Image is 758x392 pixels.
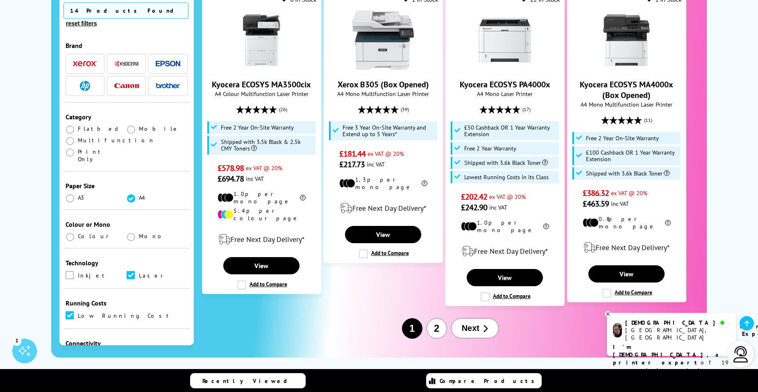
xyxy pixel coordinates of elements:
[221,124,294,131] span: Free 2 Year On-Site Warranty
[153,58,183,69] button: Epson
[625,319,730,326] div: [DEMOGRAPHIC_DATA]
[207,228,317,251] div: modal_delivery
[464,160,548,166] span: Shipped with 3.6k Black Toner
[66,41,188,50] div: Brand
[572,100,682,108] span: A4 Mono Multifunction Laser Printer
[112,80,141,91] button: Canon
[223,257,300,274] a: View
[339,176,427,191] li: 1.3p per mono page
[212,79,311,90] a: Kyocera ECOSYS MA3500cix
[78,148,127,163] span: Print Only
[489,193,526,201] span: ex VAT @ 20%
[339,159,365,170] span: £217.73
[474,64,536,73] a: Kyocera ECOSYS PA4000x
[367,160,385,168] span: inc VAT
[611,189,647,197] span: ex VAT @ 20%
[596,9,657,71] img: Kyocera ECOSYS MA4000x (Box Opened)
[218,190,306,205] li: 1.0p per mono page
[207,90,317,98] span: A4 Colour Multifunction Laser Printer
[467,269,543,286] a: View
[625,326,730,341] div: [GEOGRAPHIC_DATA], [GEOGRAPHIC_DATA]
[338,79,429,90] a: Xerox B305 (Box Opened)
[464,174,549,180] span: Lowest Running Costs in its Class
[359,249,409,258] label: Add to Compare
[733,346,749,362] img: user-headset-light.svg
[481,292,531,301] label: Add to Compare
[74,368,684,381] h2: Why buy from us?
[202,377,295,385] span: Recently Viewed
[78,232,112,240] span: Colour
[156,61,180,67] img: Epson
[352,64,414,73] a: Xerox B305 (Box Opened)
[583,198,609,209] span: £463.59
[461,219,549,234] li: 1.0p per mono page
[586,149,679,162] span: £100 Cashback OR 1 Year Warranty Extension
[66,299,188,307] div: Running Costs
[451,318,499,338] button: Next
[246,164,282,172] span: ex VAT @ 20%
[464,124,557,137] span: £50 Cashback OR 1 Year Warranty Extension
[328,197,438,220] div: modal_delivery
[70,58,100,69] button: Xerox
[596,64,657,73] a: Kyocera ECOSYS MA4000x (Box Opened)
[237,280,287,289] label: Add to Compare
[78,137,155,144] span: Multifunction
[112,58,141,69] button: Kyocera
[644,112,652,128] span: (11)
[114,61,139,67] img: Kyocera
[401,102,409,117] span: (39)
[583,215,671,230] li: 0.8p per mono page
[613,343,730,390] p: of 19 years! I can help you choose the right product
[613,343,721,366] b: I'm [DEMOGRAPHIC_DATA], a printer expert
[218,163,244,173] span: £578.98
[80,81,90,91] img: HP
[70,80,100,91] button: HP
[339,148,366,159] span: £181.44
[450,90,560,98] span: A4 Mono Laser Printer
[368,150,404,157] span: ex VAT @ 20%
[78,194,85,201] span: A3
[66,220,188,228] div: Colour or Mono
[64,20,99,27] button: reset filters
[78,271,108,280] span: Inkjet
[139,125,179,132] span: Mobile
[221,139,313,152] span: Shipped with 3.5k Black & 2.5k CMY Toners
[602,289,652,298] label: Add to Compare
[66,339,188,347] div: Connectivity
[450,240,560,263] div: modal_delivery
[580,79,673,100] a: Kyocera ECOSYS MA4000x (Box Opened)
[156,83,180,89] img: Brother
[461,202,488,213] span: £242.90
[489,203,507,211] span: inc VAT
[66,182,188,190] div: Paper Size
[66,259,188,267] div: Technology
[588,265,665,283] a: View
[218,207,306,222] li: 5.4p per colour page
[440,377,539,385] span: Compare Products
[328,90,438,98] span: A4 Mono Multifunction Laser Printer
[246,175,264,182] span: inc VAT
[343,124,435,137] span: Free 3 Year On-Site Warranty and Extend up to 5 Years*
[78,125,121,132] span: Flatbed
[190,373,306,388] a: Recently Viewed
[461,191,488,202] span: £202.42
[613,323,622,337] img: chris-livechat.png
[352,9,414,71] img: Xerox B305 (Box Opened)
[139,271,166,280] span: Laser
[464,145,516,152] span: Free 2 Year Warranty
[522,102,531,117] span: (17)
[474,9,536,71] img: Kyocera ECOSYS PA4000x
[139,232,166,240] span: Mono
[572,236,682,259] div: modal_delivery
[426,373,542,388] a: Compare Products
[114,83,139,89] img: Canon
[345,226,421,243] a: View
[462,324,479,333] span: Next
[611,200,629,207] span: inc VAT
[153,80,183,91] button: Brother
[279,102,287,117] span: (26)
[139,194,146,201] span: A4
[586,170,669,177] span: Shipped with 3.6k Black Toner
[78,311,172,320] span: Low Running Cost
[583,188,609,198] span: £386.32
